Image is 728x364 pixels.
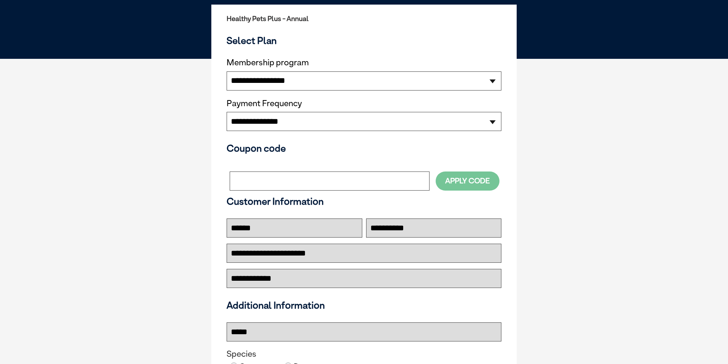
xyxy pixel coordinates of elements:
h3: Customer Information [227,196,501,207]
legend: Species [227,349,501,359]
h3: Coupon code [227,142,501,154]
h3: Additional Information [224,299,504,311]
button: Apply Code [436,171,499,190]
label: Payment Frequency [227,99,302,108]
h2: Healthy Pets Plus - Annual [227,15,501,23]
label: Membership program [227,58,501,68]
h3: Select Plan [227,35,501,46]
